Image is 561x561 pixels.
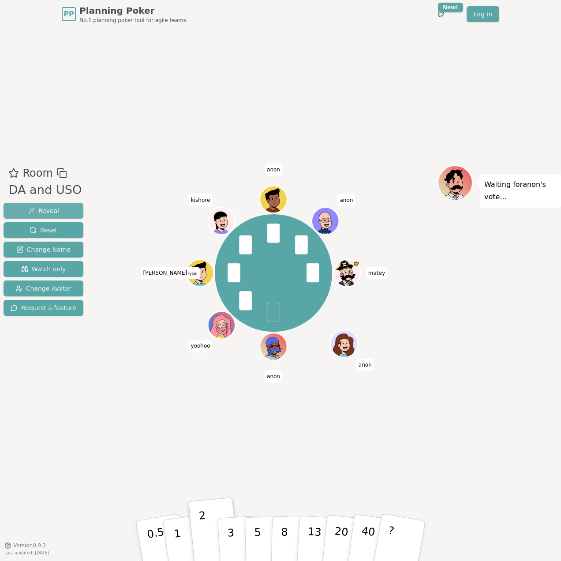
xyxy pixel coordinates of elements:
[79,17,186,24] span: No.1 planning poker tool for agile teams
[16,245,71,254] span: Change Name
[4,280,83,296] button: Change Avatar
[8,165,19,181] button: Add as favourite
[79,4,186,17] span: Planning Poker
[484,178,557,203] p: Waiting for anon 's vote...
[4,242,83,258] button: Change Name
[4,542,46,549] button: Version0.9.2
[64,9,74,19] span: PP
[353,260,359,267] span: matey is the host
[11,303,76,312] span: Request a feature
[4,222,83,238] button: Reset
[22,165,52,181] span: Room
[4,300,83,316] button: Request a feature
[4,261,83,277] button: Watch only
[189,340,213,352] span: Click to change your name
[28,206,59,215] span: Reveal
[189,193,213,206] span: Click to change your name
[198,509,210,557] p: 2
[337,193,355,206] span: Click to change your name
[433,6,449,22] button: New!
[265,163,282,176] span: Click to change your name
[30,226,57,235] span: Reset
[356,359,374,371] span: Click to change your name
[13,542,46,549] span: Version 0.9.2
[141,267,200,279] span: Click to change your name
[265,370,282,383] span: Click to change your name
[4,550,49,555] span: Last updated: [DATE]
[366,267,387,279] span: Click to change your name
[467,6,499,22] a: Log in
[187,272,198,276] span: (you)
[4,203,83,219] button: Reveal
[15,284,72,293] span: Change Avatar
[21,265,66,273] span: Watch only
[187,260,213,286] button: Click to change your avatar
[438,3,463,12] div: New!
[8,181,82,199] div: DA and USO
[62,4,186,24] a: PPPlanning PokerNo.1 planning poker tool for agile teams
